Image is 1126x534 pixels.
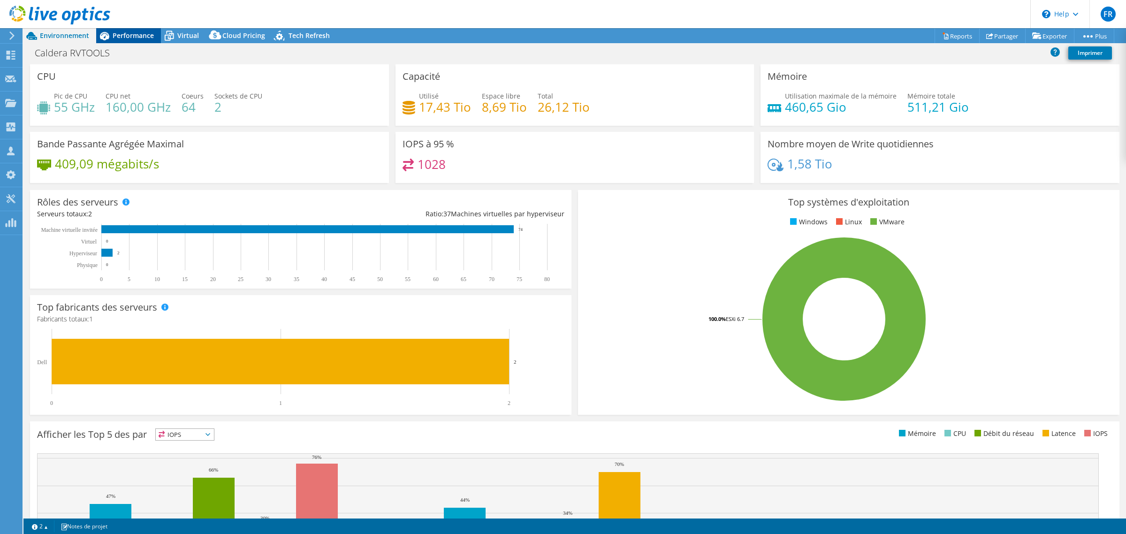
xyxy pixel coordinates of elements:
h4: 8,69 Tio [482,102,527,112]
span: Performance [113,31,154,40]
h4: 511,21 Gio [907,102,969,112]
text: 30 [266,276,271,282]
svg: \n [1042,10,1050,18]
div: Ratio: Machines virtuelles par hyperviseur [301,209,564,219]
span: Utilisé [419,92,439,100]
span: Environnement [40,31,89,40]
h3: Top fabricants des serveurs [37,302,157,313]
text: 47% [106,493,115,499]
span: IOPS [156,429,214,440]
text: 2 [117,251,120,255]
a: Partager [979,29,1026,43]
li: IOPS [1082,428,1108,439]
span: 2 [88,209,92,218]
h4: 1028 [418,159,446,169]
h3: Capacité [403,71,440,82]
text: Physique [77,262,98,268]
text: 2 [508,400,510,406]
h4: 55 GHz [54,102,95,112]
span: 37 [443,209,451,218]
text: 0 [100,276,103,282]
text: 80 [544,276,550,282]
h4: 17,43 Tio [419,102,471,112]
text: 0 [106,239,108,244]
text: 30% [260,515,270,521]
h4: Fabricants totaux: [37,314,564,324]
a: Reports [935,29,980,43]
text: Virtuel [81,238,97,245]
h4: 1,58 Tio [787,159,832,169]
h3: Top systèmes d'exploitation [585,197,1112,207]
h3: CPU [37,71,56,82]
h3: Nombre moyen de Write quotidiennes [768,139,934,149]
span: Utilisation maximale de la mémoire [785,92,897,100]
text: 35 [294,276,299,282]
li: Mémoire [897,428,936,439]
h3: Bande Passante Agrégée Maximal [37,139,184,149]
span: FR [1101,7,1116,22]
text: 70 [489,276,495,282]
text: 75 [517,276,522,282]
span: Pic de CPU [54,92,87,100]
tspan: 100.0% [708,315,726,322]
a: Plus [1074,29,1114,43]
tspan: ESXi 6.7 [726,315,744,322]
span: Espace libre [482,92,520,100]
h4: 160,00 GHz [106,102,171,112]
text: 74 [518,227,523,232]
text: 65 [461,276,466,282]
span: CPU net [106,92,130,100]
span: 1 [89,314,93,323]
h3: Mémoire [768,71,807,82]
text: 0 [106,262,108,267]
h4: 409,09 mégabits/s [55,159,159,169]
text: 76% [312,454,321,460]
h1: Caldera RVTOOLS [30,48,124,58]
h4: 460,65 Gio [785,102,897,112]
span: Virtual [177,31,199,40]
text: 44% [460,497,470,503]
text: Hyperviseur [69,250,97,257]
text: 2 [514,359,517,365]
text: 55 [405,276,411,282]
text: 70% [615,461,624,467]
text: 20 [210,276,216,282]
li: VMware [868,217,905,227]
h3: Rôles des serveurs [37,197,118,207]
text: 60 [433,276,439,282]
li: Latence [1040,428,1076,439]
li: Linux [834,217,862,227]
span: Coeurs [182,92,204,100]
text: 5 [128,276,130,282]
a: Notes de projet [54,520,114,532]
li: CPU [942,428,966,439]
a: 2 [25,520,54,532]
text: 50 [377,276,383,282]
text: 0 [50,400,53,406]
h4: 26,12 Tio [538,102,590,112]
text: 66% [209,467,218,473]
div: Serveurs totaux: [37,209,301,219]
a: Exporter [1025,29,1074,43]
h4: 64 [182,102,204,112]
text: Dell [37,359,47,366]
a: Imprimer [1068,46,1112,60]
text: 45 [350,276,355,282]
text: 25 [238,276,243,282]
li: Windows [788,217,828,227]
text: 15 [182,276,188,282]
text: 10 [154,276,160,282]
span: Total [538,92,553,100]
text: 40 [321,276,327,282]
text: 34% [563,510,572,516]
text: 1 [279,400,282,406]
span: Sockets de CPU [214,92,262,100]
li: Débit du réseau [972,428,1034,439]
span: Mémoire totale [907,92,955,100]
h4: 2 [214,102,262,112]
span: Tech Refresh [289,31,330,40]
h3: IOPS à 95 % [403,139,454,149]
span: Cloud Pricing [222,31,265,40]
tspan: Machine virtuelle invitée [41,227,98,233]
